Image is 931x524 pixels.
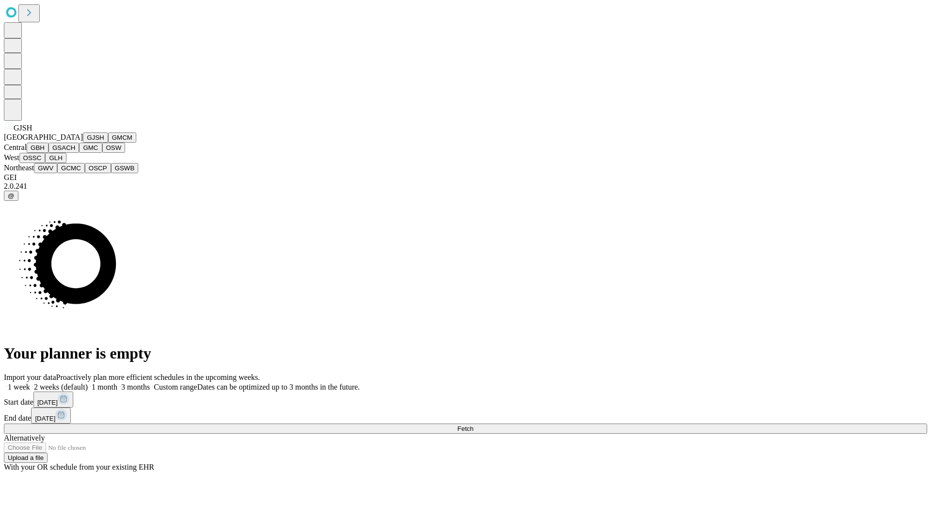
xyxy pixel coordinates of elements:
[48,143,79,153] button: GSACH
[34,163,57,173] button: GWV
[4,133,83,141] span: [GEOGRAPHIC_DATA]
[4,182,927,191] div: 2.0.241
[85,163,111,173] button: OSCP
[111,163,139,173] button: GSWB
[102,143,126,153] button: OSW
[4,344,927,362] h1: Your planner is empty
[457,425,473,432] span: Fetch
[27,143,48,153] button: GBH
[4,373,56,381] span: Import your data
[4,143,27,151] span: Central
[34,383,88,391] span: 2 weeks (default)
[92,383,117,391] span: 1 month
[14,124,32,132] span: GJSH
[45,153,66,163] button: GLH
[4,173,927,182] div: GEI
[4,434,45,442] span: Alternatively
[56,373,260,381] span: Proactively plan more efficient schedules in the upcoming weeks.
[31,408,71,424] button: [DATE]
[79,143,102,153] button: GMC
[4,424,927,434] button: Fetch
[4,392,927,408] div: Start date
[121,383,150,391] span: 3 months
[4,153,19,162] span: West
[19,153,46,163] button: OSSC
[33,392,73,408] button: [DATE]
[83,132,108,143] button: GJSH
[57,163,85,173] button: GCMC
[154,383,197,391] span: Custom range
[197,383,360,391] span: Dates can be optimized up to 3 months in the future.
[4,164,34,172] span: Northeast
[4,463,154,471] span: With your OR schedule from your existing EHR
[4,191,18,201] button: @
[8,383,30,391] span: 1 week
[4,453,48,463] button: Upload a file
[8,192,15,199] span: @
[4,408,927,424] div: End date
[35,415,55,422] span: [DATE]
[108,132,136,143] button: GMCM
[37,399,58,406] span: [DATE]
